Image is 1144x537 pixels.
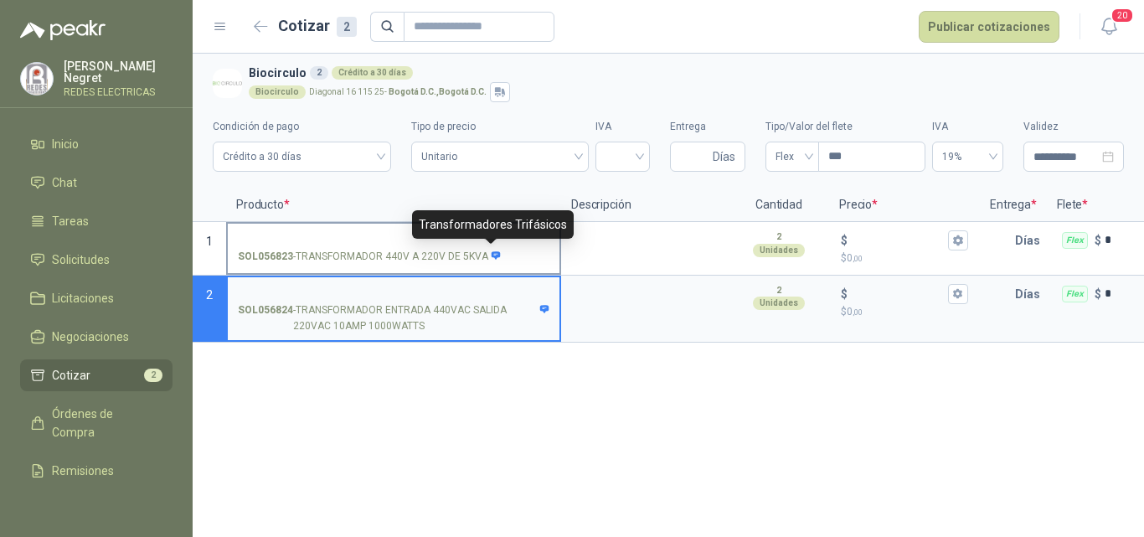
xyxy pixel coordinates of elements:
[20,128,173,160] a: Inicio
[278,14,357,38] h2: Cotizar
[238,235,549,247] input: SOL056823-TRANSFORMADOR 440V A 220V DE 5KVA
[932,119,1003,135] label: IVA
[729,188,829,222] p: Cantidad
[20,244,173,276] a: Solicitudes
[21,63,53,95] img: Company Logo
[249,64,1117,82] h3: Biocirculo
[841,231,848,250] p: $
[980,188,1047,222] p: Entrega
[841,250,968,266] p: $
[223,144,381,169] span: Crédito a 30 días
[948,230,968,250] button: $$0,00
[829,188,980,222] p: Precio
[20,205,173,237] a: Tareas
[841,285,848,303] p: $
[238,249,293,265] strong: SOL056823
[1023,119,1124,135] label: Validez
[776,230,781,244] p: 2
[52,366,90,385] span: Cotizar
[20,321,173,353] a: Negociaciones
[561,188,729,222] p: Descripción
[853,254,863,263] span: ,00
[1062,232,1088,249] div: Flex
[776,284,781,297] p: 2
[20,282,173,314] a: Licitaciones
[206,288,213,302] span: 2
[1111,8,1134,23] span: 20
[753,244,805,257] div: Unidades
[52,328,129,346] span: Negociaciones
[753,297,805,310] div: Unidades
[847,252,863,264] span: 0
[310,66,328,80] div: 2
[20,398,173,448] a: Órdenes de Compra
[309,88,487,96] p: Diagonal 16 115 25 -
[144,369,162,382] span: 2
[213,119,391,135] label: Condición de pago
[52,250,110,269] span: Solicitudes
[847,306,863,318] span: 0
[595,119,650,135] label: IVA
[64,60,173,84] p: [PERSON_NAME] Negret
[213,69,242,98] img: Company Logo
[249,85,306,99] div: Biocirculo
[52,173,77,192] span: Chat
[1062,286,1088,302] div: Flex
[412,210,574,239] div: Transformadores Trifásicos
[713,142,735,171] span: Días
[776,144,809,169] span: Flex
[337,17,357,37] div: 2
[1095,285,1101,303] p: $
[206,235,213,248] span: 1
[238,302,549,334] p: - TRANSFORMADOR ENTRADA 440VAC SALIDA 220VAC 10AMP 1000WATTS
[20,493,173,525] a: Configuración
[851,234,945,246] input: $$0,00
[226,188,561,222] p: Producto
[20,20,106,40] img: Logo peakr
[64,87,173,97] p: REDES ELECTRICAS
[20,359,173,391] a: Cotizar2
[421,144,578,169] span: Unitario
[1094,12,1124,42] button: 20
[238,288,549,301] input: SOL056824-TRANSFORMADOR ENTRADA 440VAC SALIDA 220VAC 10AMP 1000WATTS
[948,284,968,304] button: $$0,00
[52,405,157,441] span: Órdenes de Compra
[238,249,502,265] p: - TRANSFORMADOR 440V A 220V DE 5KVA
[20,455,173,487] a: Remisiones
[851,287,945,300] input: $$0,00
[841,304,968,320] p: $
[389,87,487,96] strong: Bogotá D.C. , Bogotá D.C.
[919,11,1059,43] button: Publicar cotizaciones
[332,66,413,80] div: Crédito a 30 días
[52,135,79,153] span: Inicio
[1015,277,1047,311] p: Días
[20,167,173,199] a: Chat
[1015,224,1047,257] p: Días
[853,307,863,317] span: ,00
[670,119,745,135] label: Entrega
[411,119,588,135] label: Tipo de precio
[238,302,293,334] strong: SOL056824
[765,119,925,135] label: Tipo/Valor del flete
[1095,231,1101,250] p: $
[942,144,993,169] span: 19%
[52,462,114,480] span: Remisiones
[52,212,89,230] span: Tareas
[52,289,114,307] span: Licitaciones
